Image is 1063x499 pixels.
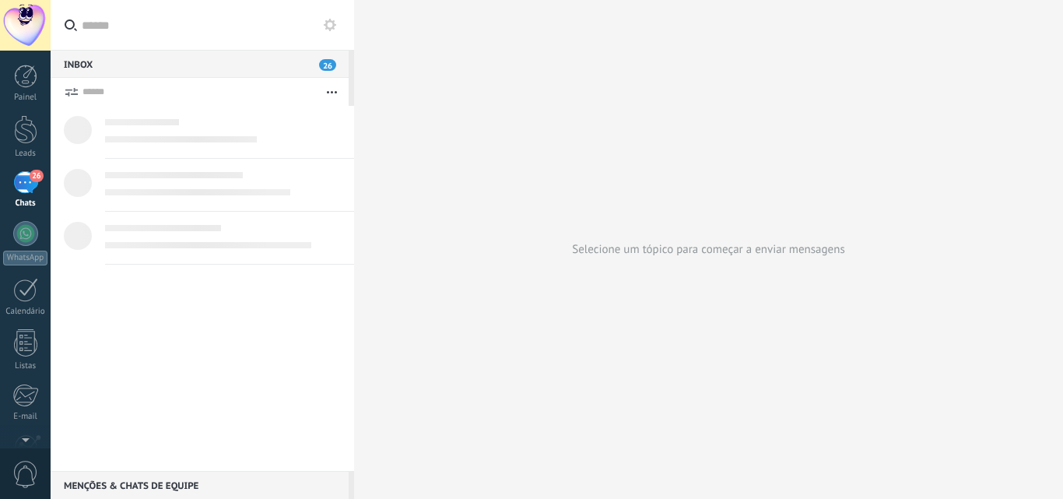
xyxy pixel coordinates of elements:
[30,170,43,182] span: 26
[3,199,48,209] div: Chats
[3,149,48,159] div: Leads
[51,50,349,78] div: Inbox
[3,251,47,265] div: WhatsApp
[3,93,48,103] div: Painel
[319,59,336,71] span: 26
[3,412,48,422] div: E-mail
[3,307,48,317] div: Calendário
[51,471,349,499] div: Menções & Chats de equipe
[3,361,48,371] div: Listas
